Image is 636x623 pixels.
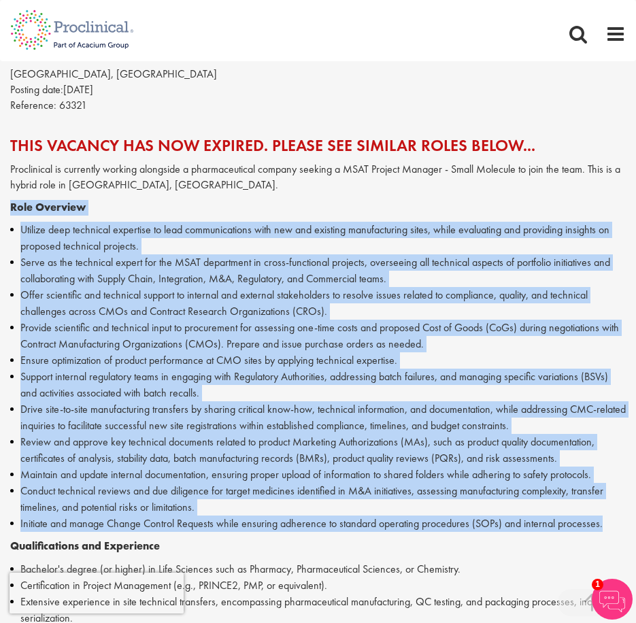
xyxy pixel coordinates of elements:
[10,287,626,320] li: Offer scientific and technical support to internal and external stakeholders to resolve issues re...
[10,67,626,82] div: [GEOGRAPHIC_DATA], [GEOGRAPHIC_DATA]
[10,467,626,483] li: Maintain and update internal documentation, ensuring proper upload of information to shared folde...
[592,579,633,620] img: Chatbot
[10,320,626,352] li: Provide scientific and technical input to procurement for assessing one-time costs and proposed C...
[10,516,626,532] li: Initiate and manage Change Control Requests while ensuring adherence to standard operating proced...
[10,200,86,214] strong: Role Overview
[10,137,626,154] h2: This vacancy has now expired. Please see similar roles below...
[10,401,626,434] li: Drive site-to-site manufacturing transfers by sharing critical know-how, technical information, a...
[10,539,160,553] strong: Qualifications and Experience
[10,577,626,594] li: Certification in Project Management (e.g., PRINCE2, PMP, or equivalent).
[10,352,626,369] li: Ensure optimization of product performance at CMO sites by applying technical expertise.
[10,561,626,577] li: Bachelor's degree (or higher) in Life Sciences such as Pharmacy, Pharmaceutical Sciences, or Chem...
[10,254,626,287] li: Serve as the technical expert for the MSAT department in cross-functional projects, overseeing al...
[10,369,626,401] li: Support internal regulatory teams in engaging with Regulatory Authorities, addressing batch failu...
[592,579,603,590] span: 1
[10,82,626,98] div: [DATE]
[10,222,626,254] li: Utilize deep technical expertise to lead communications with new and existing manufacturing sites...
[10,483,626,516] li: Conduct technical reviews and due diligence for target medicines identified in M&A initiatives, a...
[10,162,626,193] p: Proclinical is currently working alongside a pharmaceutical company seeking a MSAT Project Manage...
[10,434,626,467] li: Review and approve key technical documents related to product Marketing Authorizations (MAs), suc...
[10,573,184,613] iframe: reCAPTCHA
